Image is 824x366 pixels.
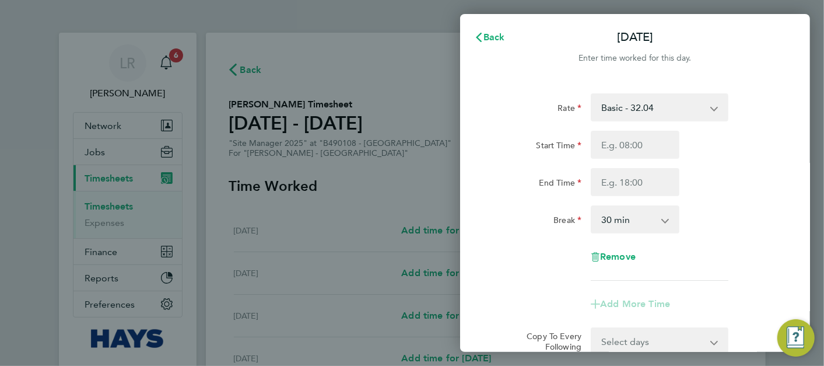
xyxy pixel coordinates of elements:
label: Rate [557,103,581,117]
label: Start Time [536,140,581,154]
p: [DATE] [617,29,653,46]
label: End Time [539,177,581,191]
label: Break [553,215,581,229]
input: E.g. 08:00 [591,131,679,159]
label: Copy To Every Following [517,331,581,352]
button: Engage Resource Center [777,319,815,357]
div: Enter time worked for this day. [460,51,810,65]
span: Back [483,32,505,43]
span: Remove [600,251,636,262]
button: Remove [591,252,636,262]
button: Back [462,26,517,49]
input: E.g. 18:00 [591,168,679,196]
